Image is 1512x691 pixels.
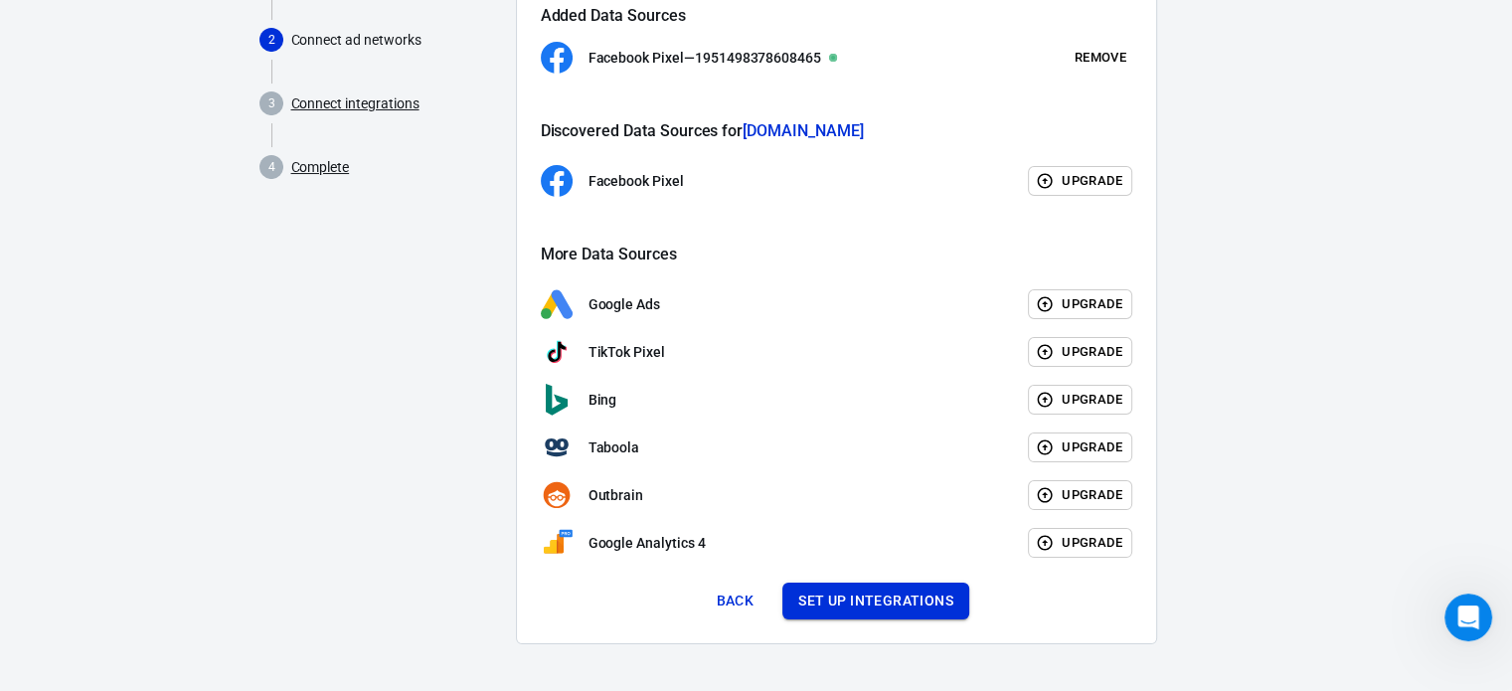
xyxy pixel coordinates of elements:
button: Upgrade [1028,480,1132,511]
button: Upgrade [1028,289,1132,320]
p: Connect ad networks [291,30,500,51]
iframe: Intercom live chat [1444,594,1492,641]
p: Bing [588,390,617,411]
button: Upgrade [1028,337,1132,368]
p: Google Analytics 4 [588,533,706,554]
text: 3 [267,96,274,110]
p: Facebook Pixel [588,171,684,192]
a: Connect integrations [291,93,420,114]
p: TikTok Pixel [588,342,665,363]
button: Upgrade [1028,432,1132,463]
button: Upgrade [1028,528,1132,559]
text: 2 [267,33,274,47]
button: Set up integrations [782,583,969,619]
p: Facebook Pixel — 1951498378608465 [588,48,821,69]
h5: Discovered Data Sources for [541,121,1132,141]
button: Upgrade [1028,166,1132,197]
span: [DOMAIN_NAME] [743,121,863,140]
p: Outbrain [588,485,644,506]
text: 4 [267,160,274,174]
button: Remove [1069,43,1132,74]
a: Complete [291,157,350,178]
p: Google Ads [588,294,661,315]
button: Upgrade [1028,385,1132,416]
h5: More Data Sources [541,245,1132,264]
h5: Added Data Sources [541,6,1132,26]
button: Back [703,583,766,619]
p: Taboola [588,437,640,458]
